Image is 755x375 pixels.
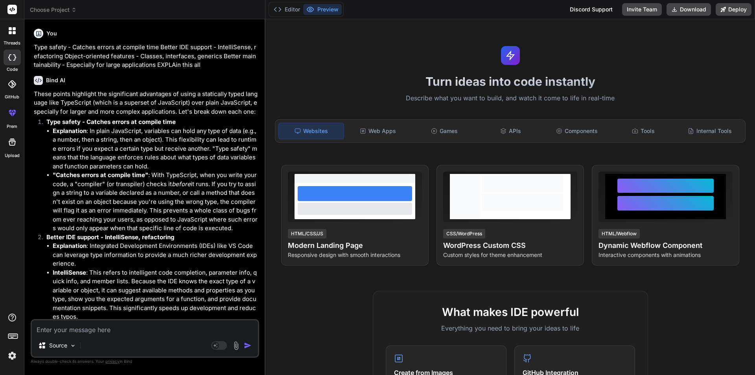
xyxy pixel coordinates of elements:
[5,152,20,159] label: Upload
[346,123,411,139] div: Web Apps
[386,304,635,320] h2: What makes IDE powerful
[232,341,241,350] img: attachment
[278,123,344,139] div: Websites
[5,94,19,100] label: GitHub
[270,93,750,103] p: Describe what you want to build, and watch it come to life in real-time
[443,229,485,238] div: CSS/WordPress
[288,251,422,259] p: Responsive design with smooth interactions
[412,123,477,139] div: Games
[4,40,20,46] label: threads
[53,171,148,179] strong: "Catches errors at compile time"
[443,240,577,251] h4: WordPress Custom CSS
[53,269,86,276] strong: IntelliSense
[386,323,635,333] p: Everything you need to bring your ideas to life
[49,342,67,349] p: Source
[53,127,87,135] strong: Explanation
[244,342,252,349] img: icon
[598,240,733,251] h4: Dynamic Webflow Component
[677,123,742,139] div: Internal Tools
[667,3,711,16] button: Download
[288,240,422,251] h4: Modern Landing Page
[598,251,733,259] p: Interactive components with animations
[6,349,19,362] img: settings
[105,359,120,364] span: privacy
[46,30,57,37] h6: You
[53,242,258,268] li: : Integrated Development Environments (IDEs) like VS Code can leverage type information to provid...
[53,268,258,321] li: : This refers to intelligent code completion, parameter info, quick info, and member lists. Becau...
[303,4,342,15] button: Preview
[172,180,191,188] em: before
[7,123,17,130] label: prem
[34,43,258,70] p: Type safety - Catches errors at compile time Better IDE support - IntelliSense, refactoring Objec...
[270,74,750,89] h1: Turn ideas into code instantly
[53,171,258,233] li: : With TypeScript, when you write your code, a "compiler" (or transpiler) checks it it runs. If y...
[70,342,76,349] img: Pick Models
[545,123,610,139] div: Components
[288,229,326,238] div: HTML/CSS/JS
[598,229,640,238] div: HTML/Webflow
[611,123,676,139] div: Tools
[716,3,751,16] button: Deploy
[565,3,617,16] div: Discord Support
[478,123,543,139] div: APIs
[443,251,577,259] p: Custom styles for theme enhancement
[46,118,176,126] strong: Type safety - Catches errors at compile time
[30,6,77,14] span: Choose Project
[53,127,258,171] li: : In plain JavaScript, variables can hold any type of data (e.g., a number, then a string, then a...
[46,76,65,84] h6: Bind AI
[46,233,174,241] strong: Better IDE support - IntelliSense, refactoring
[53,242,87,249] strong: Explanation
[271,4,303,15] button: Editor
[622,3,662,16] button: Invite Team
[31,358,259,365] p: Always double-check its answers. Your in Bind
[7,66,18,73] label: code
[34,90,258,116] p: These points highlight the significant advantages of using a statically typed language like TypeS...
